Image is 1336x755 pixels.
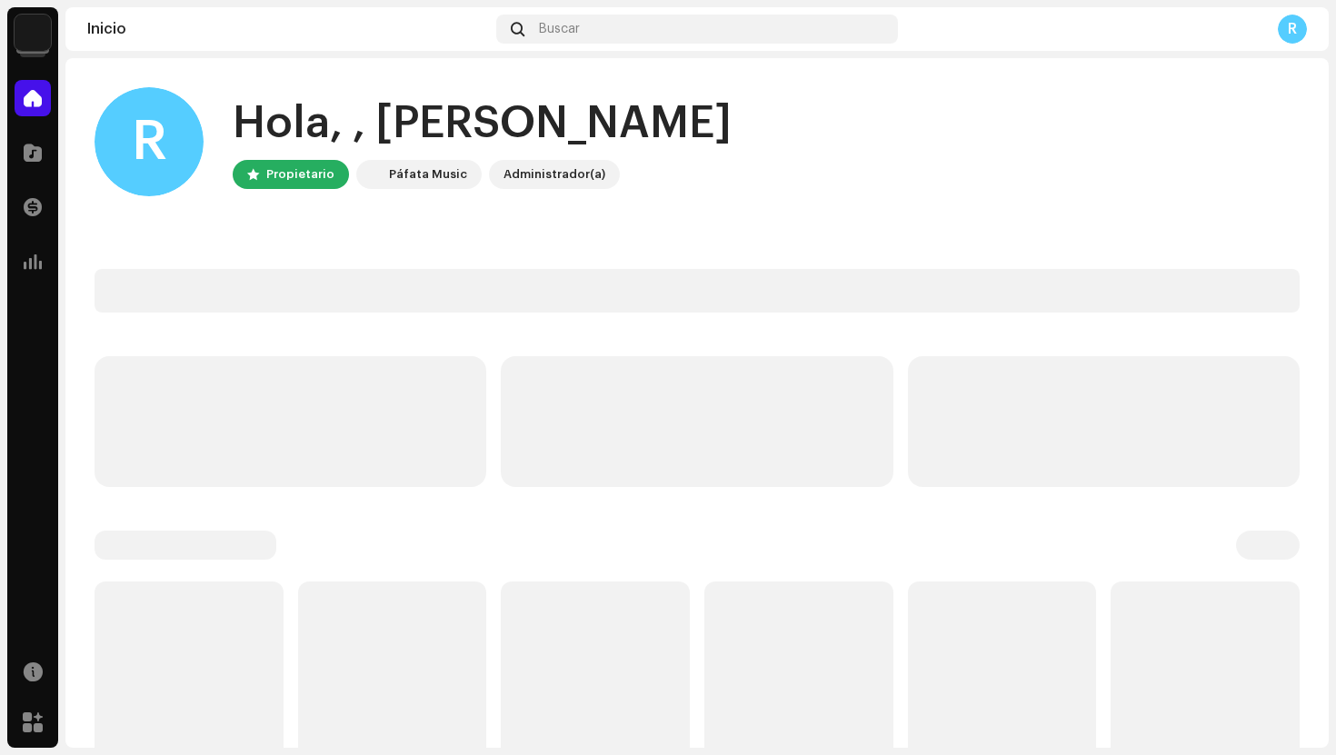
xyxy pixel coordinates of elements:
[15,15,51,51] img: 594a6a2b-402e-48c3-9023-4c54ecc2b95b
[87,22,489,36] div: Inicio
[389,164,467,185] div: Páfata Music
[503,164,605,185] div: Administrador(a)
[539,22,580,36] span: Buscar
[233,94,732,153] div: Hola, , [PERSON_NAME]
[266,164,334,185] div: Propietario
[1278,15,1307,44] div: R
[95,87,204,196] div: R
[360,164,382,185] img: 594a6a2b-402e-48c3-9023-4c54ecc2b95b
